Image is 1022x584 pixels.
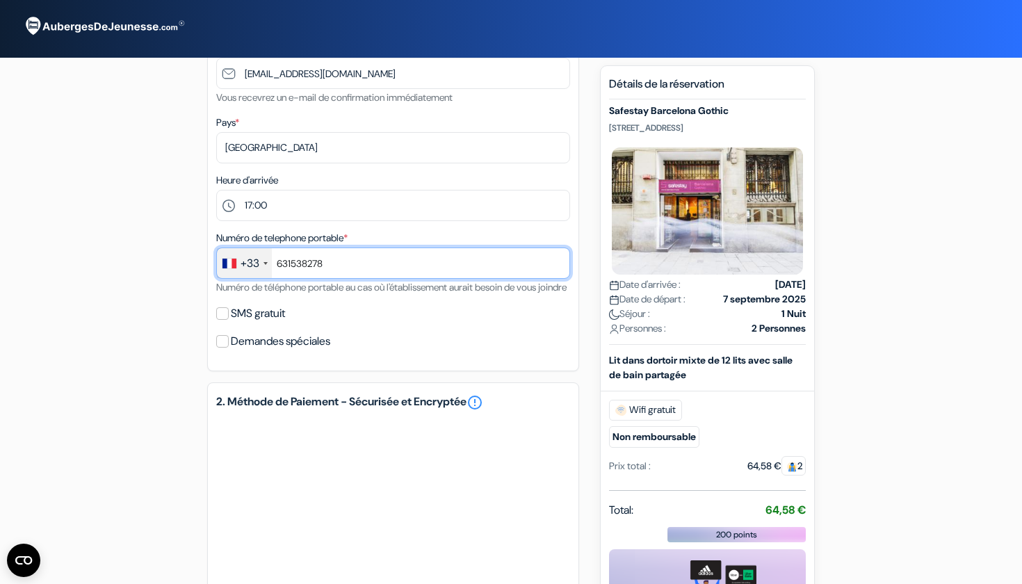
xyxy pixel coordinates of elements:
img: moon.svg [609,309,619,320]
img: calendar.svg [609,280,619,291]
button: CMP-Widget öffnen [7,544,40,577]
div: 64,58 € [747,459,806,473]
div: +33 [241,255,259,272]
b: Lit dans dortoir mixte de 12 lits avec salle de bain partagée [609,354,793,381]
span: Total: [609,502,633,519]
strong: 7 septembre 2025 [723,292,806,307]
h5: 2. Méthode de Paiement - Sécurisée et Encryptée [216,394,570,411]
span: 200 points [716,528,757,541]
label: Demandes spéciales [231,332,330,351]
img: AubergesDeJeunesse.com [17,8,190,45]
strong: 2 Personnes [752,321,806,336]
strong: 1 Nuit [781,307,806,321]
div: France: +33 [217,248,272,278]
label: Numéro de telephone portable [216,231,348,245]
p: [STREET_ADDRESS] [609,122,806,133]
strong: [DATE] [775,277,806,292]
span: Personnes : [609,321,666,336]
strong: 64,58 € [765,503,806,517]
h5: Détails de la réservation [609,77,806,99]
img: calendar.svg [609,295,619,305]
small: Vous recevrez un e-mail de confirmation immédiatement [216,91,453,104]
span: Wifi gratuit [609,400,682,421]
a: error_outline [467,394,483,411]
span: Date de départ : [609,292,686,307]
span: 2 [781,456,806,476]
img: user_icon.svg [609,324,619,334]
input: 6 12 34 56 78 [216,248,570,279]
span: Séjour : [609,307,650,321]
label: Heure d'arrivée [216,173,278,188]
label: Pays [216,115,239,130]
small: Numéro de téléphone portable au cas où l'établissement aurait besoin de vous joindre [216,281,567,293]
span: Date d'arrivée : [609,277,681,292]
h5: Safestay Barcelona Gothic [609,106,806,117]
small: Non remboursable [609,426,699,448]
img: free_wifi.svg [615,405,626,416]
input: Entrer adresse e-mail [216,58,570,89]
img: guest.svg [787,462,797,472]
div: Prix total : [609,459,651,473]
label: SMS gratuit [231,304,285,323]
